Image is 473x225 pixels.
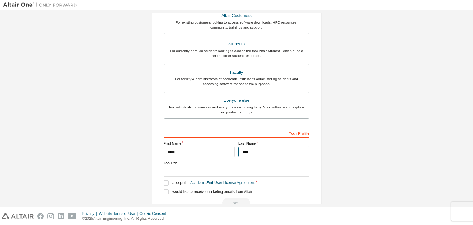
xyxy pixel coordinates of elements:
div: For currently enrolled students looking to access the free Altair Student Edition bundle and all ... [168,48,305,58]
label: I accept the [164,180,255,186]
div: Everyone else [168,96,305,105]
img: instagram.svg [47,213,54,219]
label: I would like to receive marketing emails from Altair [164,189,252,194]
div: Cookie Consent [139,211,169,216]
img: facebook.svg [37,213,44,219]
div: Altair Customers [168,11,305,20]
label: Last Name [238,141,309,146]
img: Altair One [3,2,80,8]
div: For individuals, businesses and everyone else looking to try Altair software and explore our prod... [168,105,305,115]
p: © 2025 Altair Engineering, Inc. All Rights Reserved. [82,216,170,221]
div: Privacy [82,211,99,216]
img: linkedin.svg [58,213,64,219]
div: For existing customers looking to access software downloads, HPC resources, community, trainings ... [168,20,305,30]
div: Students [168,40,305,48]
label: Job Title [164,161,309,166]
div: Read and acccept EULA to continue [164,198,309,207]
div: Your Profile [164,128,309,138]
div: Website Terms of Use [99,211,139,216]
label: First Name [164,141,235,146]
div: Faculty [168,68,305,77]
a: Academic End-User License Agreement [190,181,255,185]
img: altair_logo.svg [2,213,34,219]
img: youtube.svg [68,213,77,219]
div: For faculty & administrators of academic institutions administering students and accessing softwa... [168,76,305,86]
